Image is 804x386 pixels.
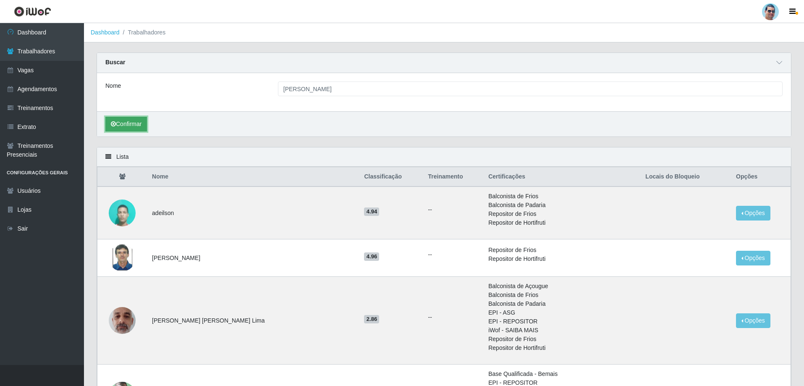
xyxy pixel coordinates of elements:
[428,313,479,322] ul: --
[488,317,635,326] li: EPI - REPOSITOR
[488,370,635,378] li: Base Qualificada - Bemais
[488,255,635,263] li: Repositor de Hortifruti
[97,147,791,167] div: Lista
[736,313,770,328] button: Opções
[488,344,635,352] li: Repositor de Hortifruti
[147,239,359,277] td: [PERSON_NAME]
[488,201,635,210] li: Balconista de Padaria
[120,28,166,37] li: Trabalhadores
[359,167,423,187] th: Classificação
[109,241,136,275] img: 1685545063644.jpeg
[736,251,770,265] button: Opções
[109,302,136,338] img: 1701972182792.jpeg
[488,192,635,201] li: Balconista de Frios
[488,291,635,299] li: Balconista de Frios
[147,186,359,239] td: adeilson
[105,59,125,66] strong: Buscar
[91,29,120,36] a: Dashboard
[105,117,147,131] button: Confirmar
[364,315,379,323] span: 2.86
[428,205,479,214] ul: --
[488,308,635,317] li: EPI - ASG
[488,335,635,344] li: Repositor de Frios
[736,206,770,221] button: Opções
[423,167,484,187] th: Treinamento
[105,81,121,90] label: Nome
[364,252,379,261] span: 4.96
[109,195,136,231] img: 1704320519168.jpeg
[488,326,635,335] li: iWof - SAIBA MAIS
[488,299,635,308] li: Balconista de Padaria
[428,250,479,259] ul: --
[147,167,359,187] th: Nome
[483,167,640,187] th: Certificações
[488,246,635,255] li: Repositor de Frios
[364,207,379,216] span: 4.94
[488,218,635,227] li: Repositor de Hortifruti
[731,167,791,187] th: Opções
[84,23,804,42] nav: breadcrumb
[488,210,635,218] li: Repositor de Frios
[147,277,359,365] td: [PERSON_NAME] [PERSON_NAME] Lima
[488,282,635,291] li: Balconista de Açougue
[278,81,783,96] input: Digite o Nome...
[640,167,731,187] th: Locais do Bloqueio
[14,6,51,17] img: CoreUI Logo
